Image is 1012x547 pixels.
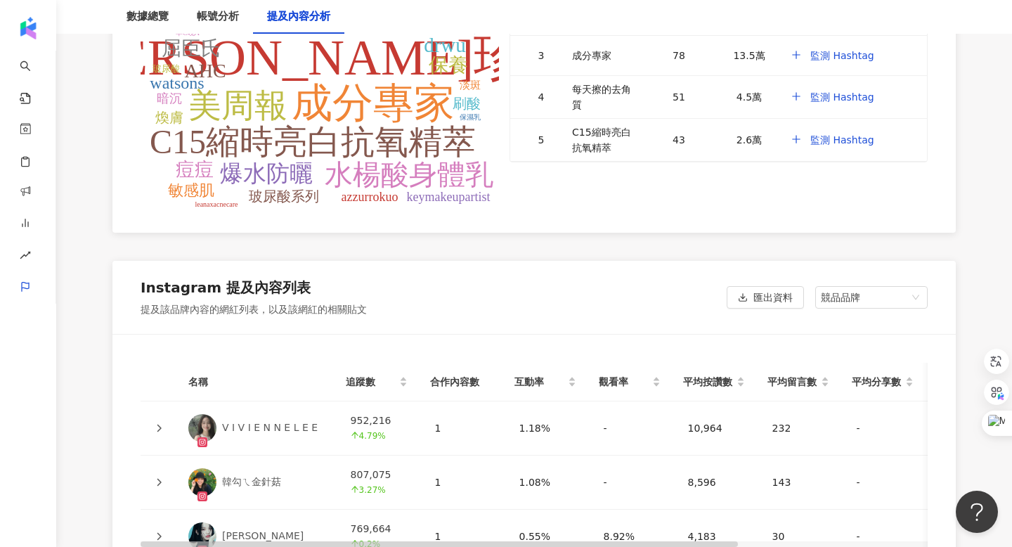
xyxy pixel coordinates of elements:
[810,134,874,146] span: 監測 Hashtag
[683,374,734,390] span: 平均按讚數
[604,529,666,544] div: 8.92%
[503,363,588,401] th: 互動率
[150,74,204,92] tspan: watsons
[72,30,575,86] tspan: [PERSON_NAME]珍選
[429,54,468,76] tspan: 保養
[424,456,508,510] td: 1
[519,475,581,490] div: 1.08%
[790,41,875,70] button: 監測 Hashtag
[521,48,561,63] div: 3
[222,475,281,489] div: 韓勾ㄟ金針菇
[20,241,31,273] span: rise
[599,374,649,390] span: 觀看率
[790,83,875,111] button: 監測 Hashtag
[857,529,919,544] div: -
[222,421,318,435] div: V I V I E N N E L E E
[177,363,335,401] th: 名稱
[519,420,581,436] div: 1.18%
[155,110,183,125] tspan: 煥膚
[592,456,677,510] td: -
[351,413,413,444] div: 952,216
[845,456,930,510] td: -
[821,287,922,308] span: 競品品牌
[20,51,48,105] a: search
[141,303,367,317] div: 提及該品牌內容的網紅列表，以及該網紅的相關貼文
[810,50,874,61] span: 監測 Hashtag
[521,132,561,148] div: 5
[956,491,998,533] iframe: Help Scout Beacon - Open
[720,89,779,105] div: 4.5萬
[677,456,761,510] td: 8,596
[720,132,779,148] div: 2.6萬
[767,374,818,390] span: 平均留言數
[162,37,221,59] tspan: 屈臣氏
[197,8,239,25] div: 帳號分析
[720,48,779,63] div: 13.5萬
[435,420,497,436] div: 1
[519,529,581,544] div: 0.55%
[351,467,413,498] div: 807,075
[351,428,386,444] span: 4.79%
[592,401,677,456] td: -
[925,363,1009,401] th: 平均互動數
[688,420,750,436] div: 10,964
[460,113,481,121] tspan: 保濕乳
[424,401,508,456] td: 1
[220,161,313,186] tspan: 爆水防曬
[753,287,793,309] span: 匯出資料
[188,87,287,124] tspan: 美周報
[677,401,761,456] td: 10,964
[756,363,841,401] th: 平均留言數
[195,200,238,208] tspan: leanaxacnecare
[157,91,182,105] tspan: 暗沉
[604,475,666,490] div: -
[325,159,493,191] tspan: 水楊酸身體乳
[514,374,565,390] span: 互動率
[841,363,925,401] th: 平均分享數
[588,363,672,401] th: 觀看率
[435,529,497,544] div: 1
[857,420,919,436] div: -
[407,190,491,204] tspan: keymakeupartist
[342,190,398,204] tspan: azzurrokuo
[292,80,455,126] tspan: 成分專家
[572,82,638,112] div: 每天擦的去角質
[649,89,708,105] div: 51
[604,420,666,436] div: -
[460,79,481,91] tspan: 淡斑
[168,181,214,199] tspan: 敏感肌
[791,134,805,144] span: plus
[572,48,638,63] div: 成分專家
[424,34,466,56] tspan: drwu
[852,374,902,390] span: 平均分享數
[521,89,561,105] div: 4
[150,123,476,160] tspan: C15縮時亮白抗氧精萃
[176,159,214,180] tspan: 痘痘
[351,431,359,439] span: arrow-up
[572,124,638,155] div: C15縮時亮白抗氧精萃
[508,401,592,456] td: 1.18%
[649,48,708,63] div: 78
[791,91,805,101] span: plus
[222,529,304,543] div: [PERSON_NAME]
[688,475,750,490] div: 8,596
[126,8,169,25] div: 數據總覽
[267,8,330,25] div: 提及內容分析
[335,363,419,401] th: 追蹤數
[672,363,756,401] th: 平均按讚數
[419,363,503,401] th: 合作內容數
[141,278,311,297] div: Instagram 提及內容列表
[153,63,180,74] tspan: 玻尿酸
[184,60,226,82] tspan: AHC
[249,188,319,204] tspan: 玻尿酸系列
[188,414,216,442] img: KOL Avatar
[346,374,396,390] span: 追蹤數
[790,126,875,154] button: 監測 Hashtag
[772,529,834,544] div: 30
[772,475,834,490] div: 143
[188,468,216,496] img: KOL Avatar
[351,485,359,494] span: arrow-up
[810,91,874,103] span: 監測 Hashtag
[649,132,708,148] div: 43
[188,414,328,442] a: KOL AvatarV I V I E N N E L E E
